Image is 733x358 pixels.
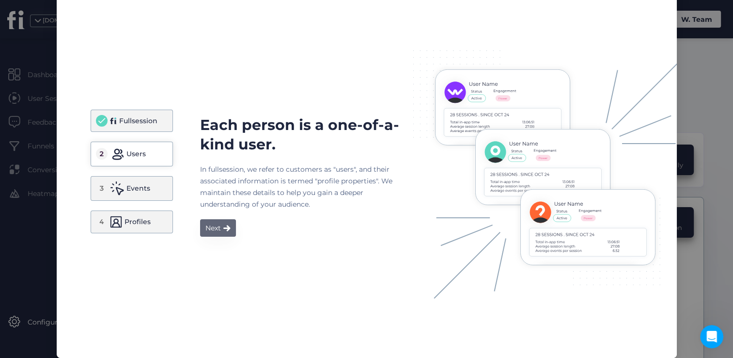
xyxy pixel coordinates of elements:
[119,115,157,127] div: Fullsession
[200,163,413,210] div: In fullsession, we refer to customers as "users", and their associated information is termed "pro...
[200,115,413,154] div: Each person is a one-of-a-kind user.
[99,149,104,159] div: 2
[700,325,723,348] iframe: Intercom live chat
[125,216,151,228] div: Profiles
[126,182,150,194] div: Events
[99,183,104,193] div: 3
[200,219,236,237] button: Next
[205,222,221,234] div: Next
[126,148,146,160] div: Users
[99,217,104,227] div: 4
